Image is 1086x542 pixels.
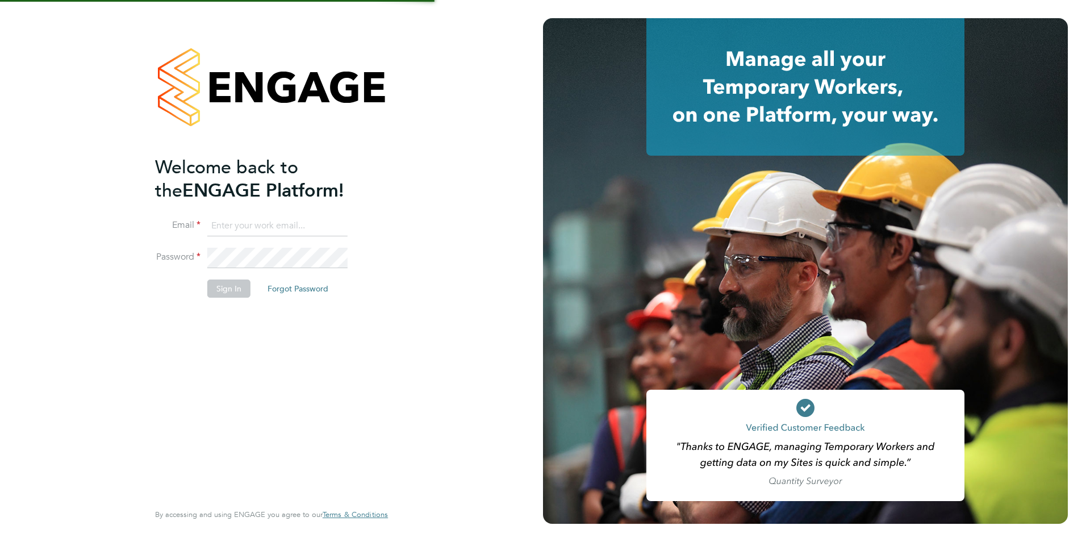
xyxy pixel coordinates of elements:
input: Enter your work email... [207,216,348,236]
button: Sign In [207,280,250,298]
button: Forgot Password [258,280,337,298]
a: Terms & Conditions [323,510,388,519]
label: Password [155,251,201,263]
label: Email [155,219,201,231]
span: Welcome back to the [155,156,298,202]
span: By accessing and using ENGAGE you agree to our [155,510,388,519]
h2: ENGAGE Platform! [155,156,377,202]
